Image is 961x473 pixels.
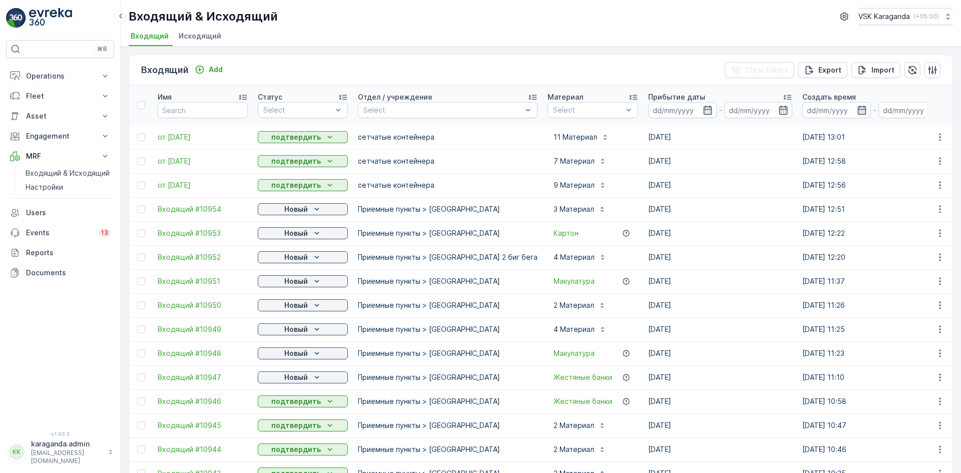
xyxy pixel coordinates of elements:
button: 3 Материал [548,201,612,217]
td: сетчатыe контейнера [353,173,543,197]
button: Export [798,62,847,78]
td: [DATE] [643,293,797,317]
p: karaganda.admin [31,439,103,449]
div: KK [9,444,25,460]
p: 4 Материал [554,324,595,334]
button: 2 Материал [548,297,612,313]
td: [DATE] 12:56 [797,173,951,197]
img: logo [6,8,26,28]
p: 2 Материал [554,444,594,454]
button: подтвердить [258,131,348,143]
td: Приемные пункты > [GEOGRAPHIC_DATA] [353,197,543,221]
div: Toggle Row Selected [137,325,145,333]
td: Приемные пункты > [GEOGRAPHIC_DATA] [353,365,543,389]
input: dd/mm/yyyy [802,102,871,118]
td: Приемные пункты > [GEOGRAPHIC_DATA] 2 биг бега [353,245,543,269]
a: Входящий #10949 [158,324,248,334]
td: [DATE] [643,221,797,245]
td: Приемные пункты > [GEOGRAPHIC_DATA] [353,221,543,245]
a: Входящий #10948 [158,348,248,358]
div: Toggle Row Selected [137,253,145,261]
p: Select [553,105,623,115]
input: dd/mm/yyyy [724,102,793,118]
button: Новый [258,347,348,359]
button: Новый [258,371,348,383]
button: 11 Материал [548,129,615,145]
td: [DATE] [643,341,797,365]
p: Материал [548,92,583,102]
p: 3 Материал [554,204,594,214]
div: Toggle Row Selected [137,229,145,237]
td: сетчатыe контейнера [353,149,543,173]
span: от [DATE] [158,156,248,166]
td: Приемные пункты > [GEOGRAPHIC_DATA] [353,293,543,317]
a: Входящий #10953 [158,228,248,238]
p: MRF [26,151,94,161]
button: Новый [258,323,348,335]
p: Имя [158,92,172,102]
button: Новый [258,227,348,239]
button: Новый [258,203,348,215]
button: Новый [258,251,348,263]
a: Входящий #10951 [158,276,248,286]
span: Входящий [131,31,169,41]
p: Статус [258,92,282,102]
p: подтвердить [271,180,321,190]
p: Engagement [26,131,94,141]
td: [DATE] 13:01 [797,125,951,149]
button: подтвердить [258,395,348,407]
td: [DATE] 12:51 [797,197,951,221]
p: Add [209,65,223,75]
button: Asset [6,106,114,126]
td: [DATE] [643,125,797,149]
a: Картон [554,228,579,238]
p: Новый [284,300,308,310]
button: подтвердить [258,419,348,431]
td: Приемные пункты > [GEOGRAPHIC_DATA] [353,269,543,293]
p: ( +05:00 ) [914,13,939,21]
a: Events13 [6,223,114,243]
button: MRF [6,146,114,166]
p: VSK Karaganda [858,12,910,22]
p: Asset [26,111,94,121]
button: 4 Материал [548,321,613,337]
td: [DATE] 11:26 [797,293,951,317]
p: Fleet [26,91,94,101]
span: Входящий #10952 [158,252,248,262]
p: Operations [26,71,94,81]
td: Приемные пункты > [GEOGRAPHIC_DATA] [353,413,543,437]
button: Fleet [6,86,114,106]
p: 2 Материал [554,420,594,430]
p: 2 Материал [554,300,594,310]
input: dd/mm/yyyy [878,102,947,118]
a: Users [6,203,114,223]
span: Макулатура [554,276,595,286]
td: [DATE] [643,437,797,461]
div: Toggle Row Selected [137,373,145,381]
p: Настройки [26,182,63,192]
div: Toggle Row Selected [137,133,145,141]
a: Жестяные банки [554,396,612,406]
a: Макулатура [554,348,595,358]
p: Export [818,65,841,75]
span: Жестяные банки [554,372,612,382]
p: Новый [284,252,308,262]
button: Import [851,62,900,78]
a: Входящий #10946 [158,396,248,406]
span: v 1.49.3 [6,431,114,437]
p: Новый [284,204,308,214]
p: Select [263,105,332,115]
td: [DATE] [643,389,797,413]
a: Входящий #10950 [158,300,248,310]
td: [DATE] 11:10 [797,365,951,389]
p: Import [871,65,894,75]
td: [DATE] [643,413,797,437]
p: Входящий & Исходящий [129,9,278,25]
td: Приемные пункты > [GEOGRAPHIC_DATA] [353,437,543,461]
span: Входящий #10947 [158,372,248,382]
td: [DATE] [643,173,797,197]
